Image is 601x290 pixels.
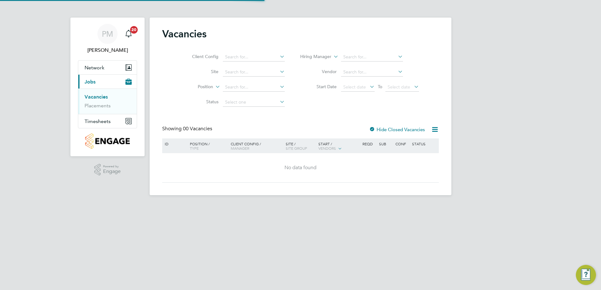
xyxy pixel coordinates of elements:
[85,79,96,85] span: Jobs
[182,54,218,59] label: Client Config
[223,98,285,107] input: Select one
[103,169,121,174] span: Engage
[411,138,438,149] div: Status
[85,103,111,109] a: Placements
[78,61,137,74] button: Network
[122,24,135,44] a: 20
[394,138,410,149] div: Conf
[376,83,384,91] span: To
[378,138,394,149] div: Sub
[70,18,145,156] nav: Main navigation
[295,54,331,60] label: Hiring Manager
[85,94,108,100] a: Vacancies
[223,53,285,62] input: Search for...
[78,24,137,54] a: PM[PERSON_NAME]
[177,84,213,90] label: Position
[284,138,317,153] div: Site /
[182,99,218,105] label: Status
[162,28,207,40] h2: Vacancies
[361,138,377,149] div: Reqd
[85,118,111,124] span: Timesheets
[286,146,307,151] span: Site Group
[229,138,284,153] div: Client Config /
[576,265,596,285] button: Engage Resource Center
[163,164,438,171] div: No data found
[388,84,410,90] span: Select date
[185,138,229,153] div: Position /
[183,126,212,132] span: 00 Vacancies
[300,69,337,74] label: Vendor
[94,164,121,176] a: Powered byEngage
[223,83,285,92] input: Search for...
[130,26,138,34] span: 20
[78,75,137,89] button: Jobs
[78,133,137,149] a: Go to home page
[341,68,403,77] input: Search for...
[223,68,285,77] input: Search for...
[182,69,218,74] label: Site
[78,46,137,54] span: Paul Marcus
[78,89,137,114] div: Jobs
[102,30,113,38] span: PM
[231,146,249,151] span: Manager
[162,126,213,132] div: Showing
[103,164,121,169] span: Powered by
[369,126,425,132] label: Hide Closed Vacancies
[190,146,199,151] span: Type
[85,65,104,71] span: Network
[341,53,403,62] input: Search for...
[343,84,366,90] span: Select date
[85,133,130,149] img: countryside-properties-logo-retina.png
[78,114,137,128] button: Timesheets
[163,138,185,149] div: ID
[318,146,336,151] span: Vendors
[300,84,337,89] label: Start Date
[317,138,361,154] div: Start /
